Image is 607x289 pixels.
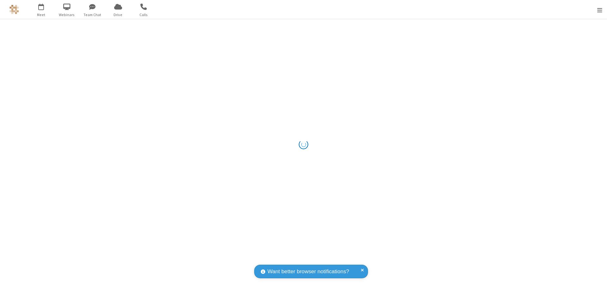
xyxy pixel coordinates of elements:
[132,12,156,18] span: Calls
[29,12,53,18] span: Meet
[81,12,104,18] span: Team Chat
[106,12,130,18] span: Drive
[9,5,19,14] img: QA Selenium DO NOT DELETE OR CHANGE
[55,12,79,18] span: Webinars
[267,268,349,276] span: Want better browser notifications?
